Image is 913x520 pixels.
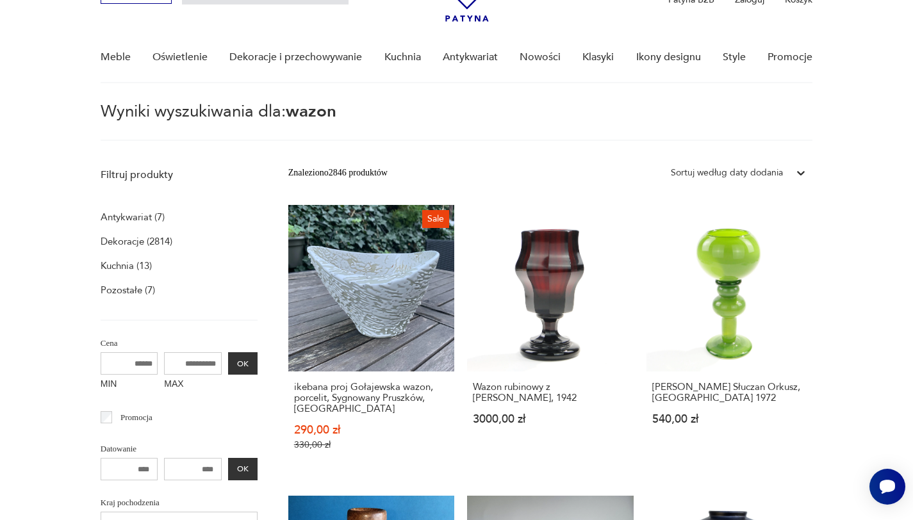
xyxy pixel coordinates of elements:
a: Dekoracje i przechowywanie [229,33,362,82]
p: Cena [101,336,258,350]
p: Datowanie [101,442,258,456]
a: Style [723,33,746,82]
h3: ikebana proj Gołajewska wazon, porcelit, Sygnowany Pruszków, [GEOGRAPHIC_DATA] [294,382,449,414]
p: 3000,00 zł [473,414,628,425]
a: Promocje [768,33,812,82]
span: wazon [286,100,336,123]
a: Pozostałe (7) [101,281,155,299]
p: Filtruj produkty [101,168,258,182]
a: Kuchnia (13) [101,257,152,275]
button: OK [228,458,258,480]
p: 290,00 zł [294,425,449,435]
iframe: Smartsupp widget button [869,469,905,505]
div: Sortuj według daty dodania [671,166,783,180]
a: Ikony designu [636,33,701,82]
a: Oświetlenie [152,33,208,82]
a: Antykwariat [443,33,498,82]
h3: Wazon rubinowy z [PERSON_NAME], 1942 [473,382,628,403]
a: Wazon J. Słuczan Orkusz, Kraków 1972[PERSON_NAME] Słuczan Orkusz, [GEOGRAPHIC_DATA] 1972540,00 zł [646,205,813,475]
p: Wyniki wyszukiwania dla: [101,104,813,141]
p: 330,00 zł [294,439,449,450]
p: Kraj pochodzenia [101,496,258,510]
a: Klasyki [582,33,614,82]
button: OK [228,352,258,375]
label: MIN [101,375,158,395]
a: Wazon rubinowy z Huty Józefina, 1942Wazon rubinowy z [PERSON_NAME], 19423000,00 zł [467,205,634,475]
label: MAX [164,375,222,395]
a: Dekoracje (2814) [101,232,172,250]
p: Promocja [120,410,152,425]
a: Meble [101,33,131,82]
div: Znaleziono 2846 produktów [288,166,388,180]
p: 540,00 zł [652,414,807,425]
a: Nowości [520,33,561,82]
a: Kuchnia [384,33,421,82]
h3: [PERSON_NAME] Słuczan Orkusz, [GEOGRAPHIC_DATA] 1972 [652,382,807,403]
a: Saleikebana proj Gołajewska wazon, porcelit, Sygnowany Pruszków, PRLikebana proj Gołajewska wazon... [288,205,455,475]
a: Antykwariat (7) [101,208,165,226]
